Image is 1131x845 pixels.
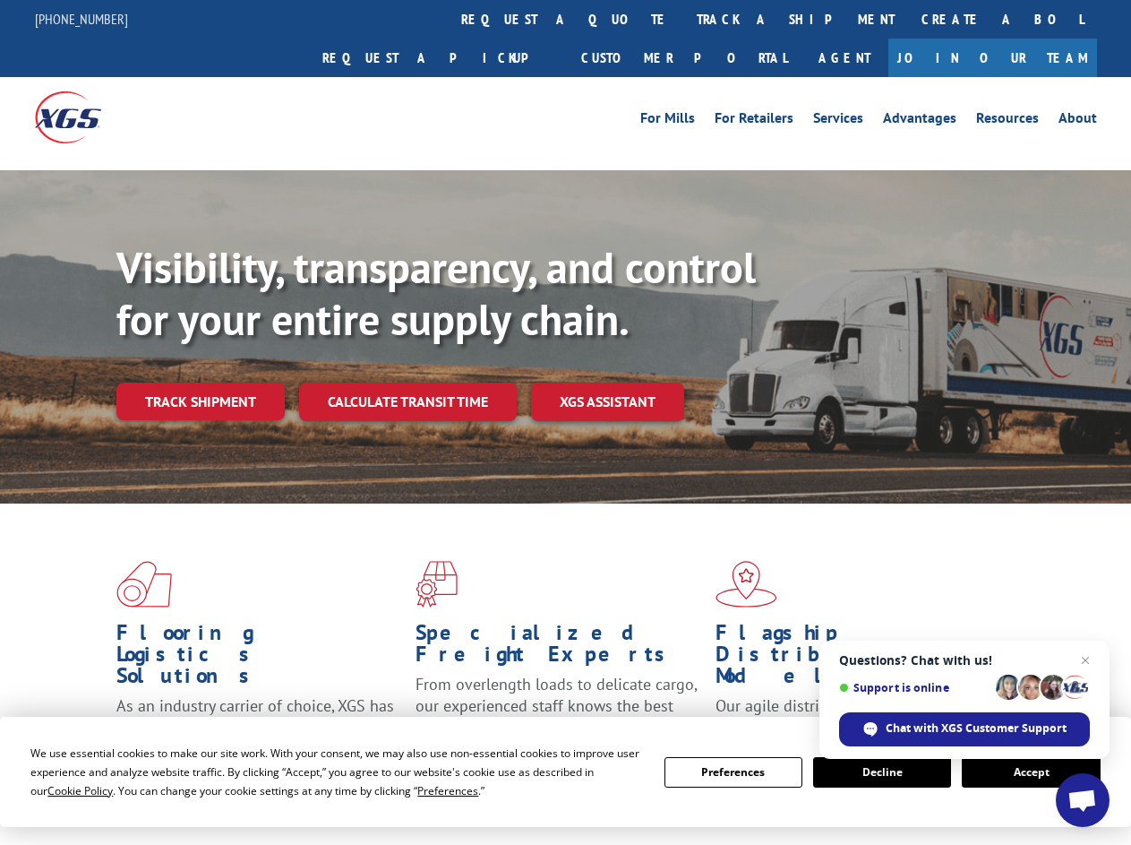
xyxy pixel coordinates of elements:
[531,383,684,421] a: XGS ASSISTANT
[568,39,801,77] a: Customer Portal
[715,111,793,131] a: For Retailers
[416,622,701,674] h1: Specialized Freight Experts
[664,757,802,788] button: Preferences
[883,111,956,131] a: Advantages
[116,622,402,695] h1: Flooring Logistics Solutions
[962,757,1100,788] button: Accept
[801,39,888,77] a: Agent
[839,653,1090,668] span: Questions? Chat with us!
[116,561,172,608] img: xgs-icon-total-supply-chain-intelligence-red
[813,111,863,131] a: Services
[47,783,113,798] span: Cookie Policy
[116,695,394,759] span: As an industry carrier of choice, XGS has brought innovation and dedication to flooring logistics...
[116,383,285,420] a: Track shipment
[1056,773,1110,827] div: Open chat
[715,695,996,759] span: Our agile distribution network gives you nationwide inventory management on demand.
[416,674,701,754] p: From overlength loads to delicate cargo, our experienced staff knows the best way to move your fr...
[715,622,1001,695] h1: Flagship Distribution Model
[416,561,458,608] img: xgs-icon-focused-on-flooring-red
[886,720,1067,737] span: Chat with XGS Customer Support
[640,111,695,131] a: For Mills
[839,712,1090,746] div: Chat with XGS Customer Support
[888,39,1097,77] a: Join Our Team
[839,681,990,694] span: Support is online
[417,783,478,798] span: Preferences
[299,383,517,421] a: Calculate transit time
[813,757,951,788] button: Decline
[30,744,642,800] div: We use essential cookies to make our site work. With your consent, we may also use non-essential ...
[1075,650,1096,671] span: Close chat
[976,111,1039,131] a: Resources
[35,10,128,28] a: [PHONE_NUMBER]
[116,239,756,347] b: Visibility, transparency, and control for your entire supply chain.
[715,561,777,608] img: xgs-icon-flagship-distribution-model-red
[309,39,568,77] a: Request a pickup
[1058,111,1097,131] a: About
